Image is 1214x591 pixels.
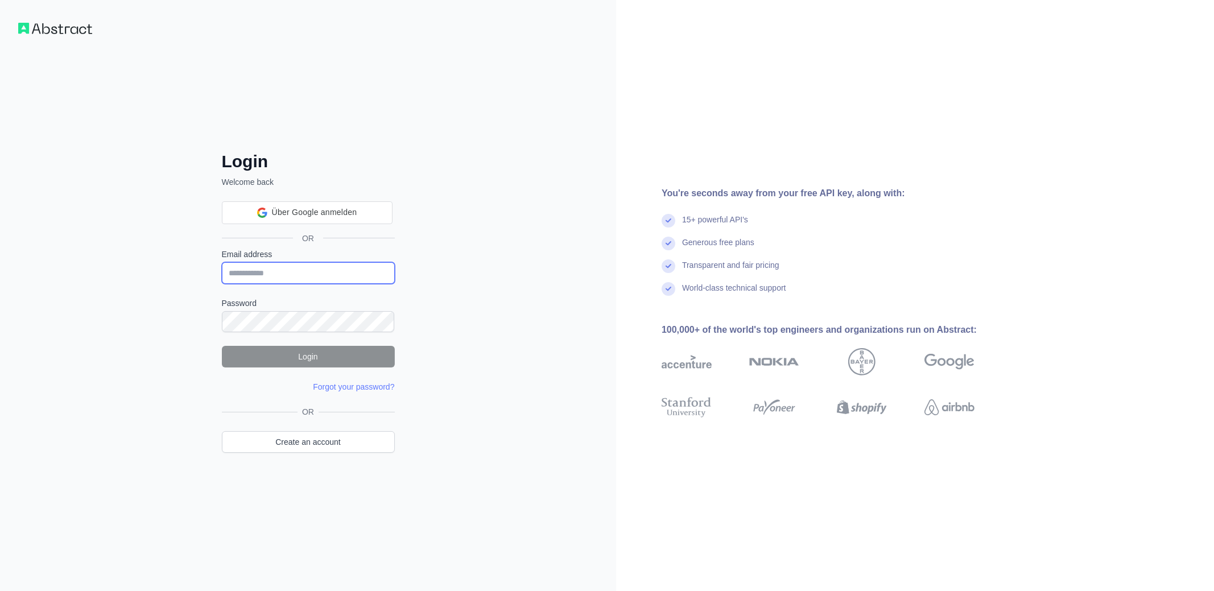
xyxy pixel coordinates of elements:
img: nokia [749,348,799,375]
button: Login [222,346,395,367]
span: OR [298,406,319,418]
label: Password [222,297,395,309]
img: stanford university [662,395,712,420]
div: Über Google anmelden [222,201,393,224]
a: Create an account [222,431,395,453]
img: check mark [662,214,675,228]
img: google [924,348,974,375]
div: 15+ powerful API's [682,214,748,237]
span: Über Google anmelden [272,206,357,218]
img: payoneer [749,395,799,420]
img: check mark [662,259,675,273]
img: accenture [662,348,712,375]
img: check mark [662,282,675,296]
img: airbnb [924,395,974,420]
img: shopify [837,395,887,420]
span: OR [293,233,323,244]
img: check mark [662,237,675,250]
p: Welcome back [222,176,395,188]
img: bayer [848,348,876,375]
img: Workflow [18,23,92,34]
div: World-class technical support [682,282,786,305]
label: Email address [222,249,395,260]
h2: Login [222,151,395,172]
div: Generous free plans [682,237,754,259]
div: 100,000+ of the world's top engineers and organizations run on Abstract: [662,323,1011,337]
a: Forgot your password? [313,382,394,391]
div: Transparent and fair pricing [682,259,779,282]
div: You're seconds away from your free API key, along with: [662,187,1011,200]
